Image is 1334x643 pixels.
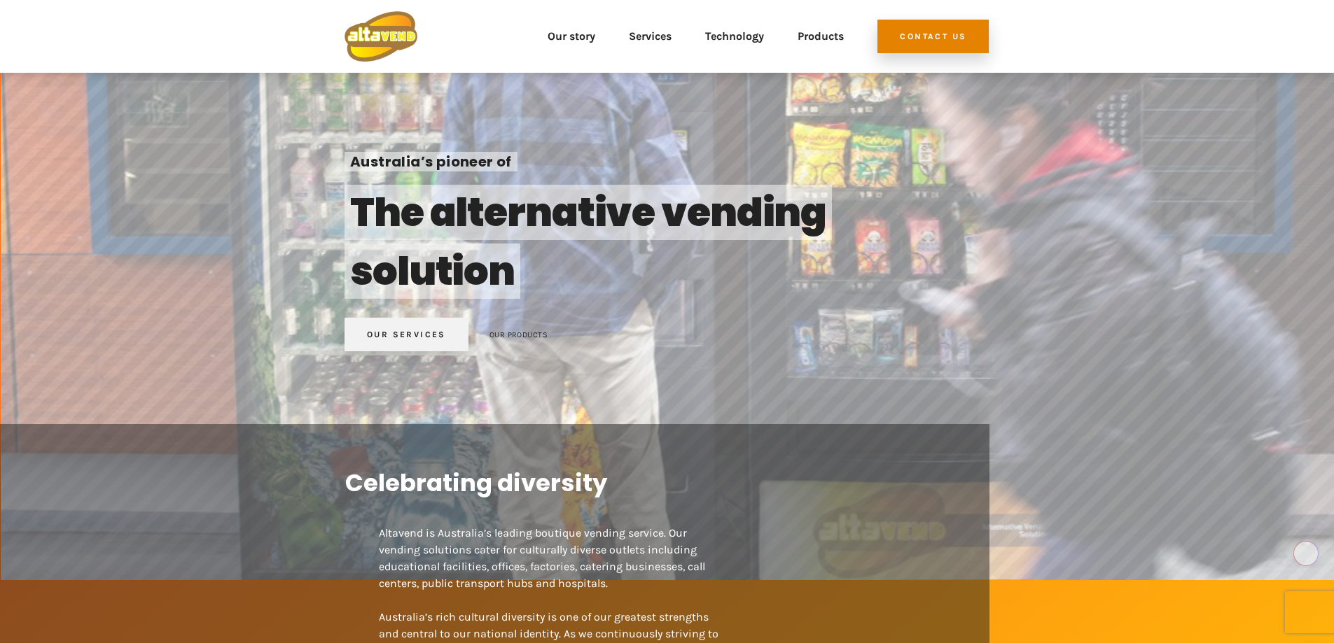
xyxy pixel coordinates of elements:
[489,330,548,339] a: OUR PRODUCTS
[345,318,468,351] a: OUR SERVICES
[350,185,826,299] strong: The alternative vending solution
[705,11,764,62] a: Technology
[548,11,595,62] a: Our story
[629,11,672,62] a: Services
[345,466,956,500] h3: Celebrating diversity
[798,11,844,62] a: Products
[877,20,989,53] a: Contact Us
[434,11,844,62] nav: Top Menu
[345,152,517,171] span: Australia’s pioneer of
